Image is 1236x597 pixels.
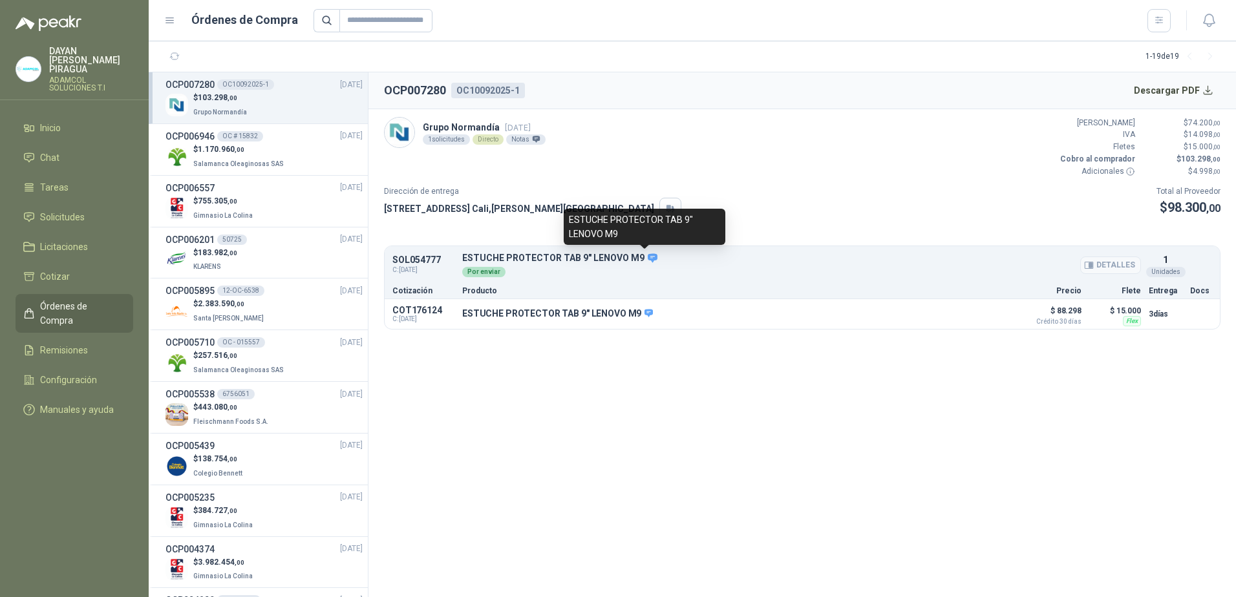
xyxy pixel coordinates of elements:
[1146,267,1186,277] div: Unidades
[1145,47,1220,67] div: 1 - 19 de 19
[193,505,255,517] p: $
[16,116,133,140] a: Inicio
[193,315,264,322] span: Santa [PERSON_NAME]
[1143,141,1220,153] p: $
[16,264,133,289] a: Cotizar
[392,255,454,265] p: SOL054777
[16,175,133,200] a: Tareas
[1188,130,1220,139] span: 14.098
[1193,167,1220,176] span: 4.998
[384,81,446,99] h2: OCP007280
[228,249,237,257] span: ,00
[1163,253,1168,267] p: 1
[40,121,61,135] span: Inicio
[462,253,1141,264] p: ESTUCHE PROTECTOR TAB 9" LENOVO M9
[235,559,244,566] span: ,00
[1080,257,1141,274] button: Detalles
[193,92,250,104] p: $
[193,195,255,207] p: $
[165,284,363,324] a: OCP00589512-OC-6538[DATE] Company Logo$2.383.590,00Santa [PERSON_NAME]
[16,205,133,229] a: Solicitudes
[340,285,363,297] span: [DATE]
[1149,287,1182,295] p: Entrega
[40,210,85,224] span: Solicitudes
[1156,185,1220,198] p: Total al Proveedor
[165,387,215,401] h3: OCP005538
[165,351,188,374] img: Company Logo
[193,521,253,529] span: Gimnasio La Colina
[340,182,363,194] span: [DATE]
[165,542,363,583] a: OCP004374[DATE] Company Logo$3.982.454,00Gimnasio La Colina
[40,180,69,194] span: Tareas
[198,299,244,308] span: 2.383.590
[384,185,681,198] p: Dirección de entrega
[1167,200,1220,215] span: 98.300
[49,76,133,92] p: ADAMCOL SOLUCIONES T.I
[193,366,284,373] span: Salamanca Oleaginosas SAS
[165,233,215,247] h3: OCP006201
[217,389,255,399] div: 6756051
[198,506,237,515] span: 384.727
[193,143,286,156] p: $
[462,287,1009,295] p: Producto
[16,294,133,333] a: Órdenes de Compra
[385,118,414,147] img: Company Logo
[217,286,264,296] div: 12-OC-6538
[165,233,363,273] a: OCP00620150725[DATE] Company Logo$183.982,00KLARENS
[1188,142,1220,151] span: 15.000
[228,198,237,205] span: ,00
[1058,117,1135,129] p: [PERSON_NAME]
[1058,141,1135,153] p: Fletes
[392,287,454,295] p: Cotización
[40,269,70,284] span: Cotizar
[165,507,188,529] img: Company Logo
[165,197,188,220] img: Company Logo
[165,300,188,322] img: Company Logo
[1206,202,1220,215] span: ,00
[462,308,653,320] p: ESTUCHE PROTECTOR TAB 9" LENOVO M9
[193,212,253,219] span: Gimnasio La Colina
[165,335,215,350] h3: OCP005710
[16,145,133,170] a: Chat
[1127,78,1221,103] button: Descargar PDF
[193,401,271,414] p: $
[49,47,133,74] p: DAYAN [PERSON_NAME] PIRAGUA
[1058,153,1135,165] p: Cobro al comprador
[217,131,263,141] div: OC # 15832
[228,94,237,101] span: ,00
[505,123,531,132] span: [DATE]
[165,78,363,118] a: OCP007280OC10092025-1[DATE] Company Logo$103.298,00Grupo Normandía
[198,196,237,205] span: 755.305
[40,299,121,328] span: Órdenes de Compra
[16,368,133,392] a: Configuración
[340,79,363,91] span: [DATE]
[340,543,363,555] span: [DATE]
[228,352,237,359] span: ,00
[16,235,133,259] a: Licitaciones
[1143,153,1220,165] p: $
[384,202,654,216] p: [STREET_ADDRESS] Cali , [PERSON_NAME][GEOGRAPHIC_DATA]
[1181,154,1220,163] span: 103.298
[1149,306,1182,322] p: 3 días
[1188,118,1220,127] span: 74.200
[40,373,97,387] span: Configuración
[193,350,286,362] p: $
[392,315,454,323] span: C: [DATE]
[193,263,221,270] span: KLARENS
[228,507,237,514] span: ,00
[1213,143,1220,151] span: ,00
[193,572,253,580] span: Gimnasio La Colina
[193,109,247,116] span: Grupo Normandía
[193,453,245,465] p: $
[1058,129,1135,141] p: IVA
[340,130,363,142] span: [DATE]
[193,418,268,425] span: Fleischmann Foods S.A.
[165,403,188,426] img: Company Logo
[40,151,59,165] span: Chat
[165,94,188,116] img: Company Logo
[165,542,215,556] h3: OCP004374
[165,181,363,222] a: OCP006557[DATE] Company Logo$755.305,00Gimnasio La Colina
[340,491,363,503] span: [DATE]
[165,284,215,298] h3: OCP005895
[16,338,133,362] a: Remisiones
